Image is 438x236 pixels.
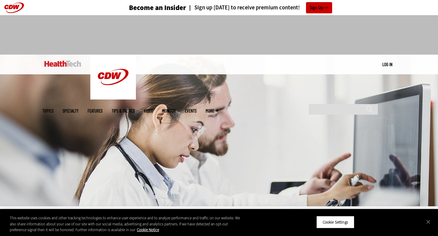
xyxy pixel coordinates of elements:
[90,95,136,101] a: CDW
[206,109,218,113] span: More
[88,109,103,113] a: Features
[382,62,392,67] a: Log in
[108,21,330,49] iframe: advertisement
[186,5,300,11] a: Sign up [DATE] to receive premium content!
[90,55,136,99] img: Home
[137,227,159,232] a: More information about your privacy
[44,61,81,67] img: Home
[185,109,196,113] a: Events
[10,215,241,233] div: This website uses cookies and other tracking technologies to enhance user experience and to analy...
[316,216,354,228] button: Cookie Settings
[129,4,186,11] h3: Become an Insider
[382,61,392,68] div: User menu
[162,109,176,113] a: MonITor
[306,2,332,13] a: Sign Up
[112,109,135,113] a: Tips & Tactics
[106,4,186,11] a: Become an Insider
[144,109,153,113] a: Video
[63,109,78,113] span: Specialty
[43,109,54,113] span: Topics
[422,215,435,228] button: Close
